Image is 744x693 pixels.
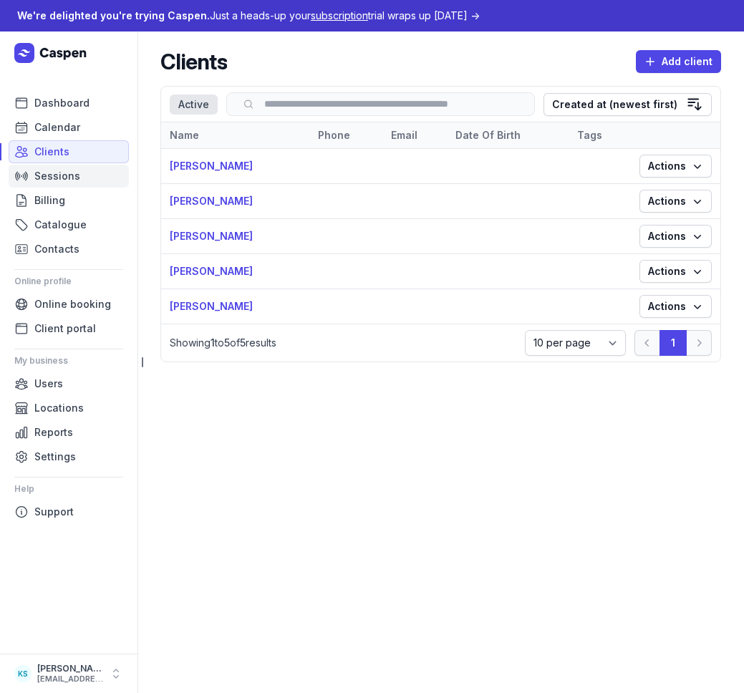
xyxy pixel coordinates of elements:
[37,674,103,684] div: [EMAIL_ADDRESS][DOMAIN_NAME]
[639,190,712,213] button: Actions
[648,263,703,280] span: Actions
[240,336,246,349] span: 5
[34,216,87,233] span: Catalogue
[14,349,123,372] div: My business
[17,9,210,21] span: We're delighted you're trying Caspen.
[648,157,703,175] span: Actions
[382,122,447,149] th: Email
[34,399,84,417] span: Locations
[311,9,368,21] span: subscription
[34,143,69,160] span: Clients
[170,195,253,207] a: [PERSON_NAME]
[17,7,480,24] div: Just a heads-up your trial wraps up [DATE] →
[552,96,677,113] div: Created at (newest first)
[170,336,516,350] p: Showing to of results
[644,53,712,70] span: Add client
[648,298,703,315] span: Actions
[37,663,103,674] div: [PERSON_NAME]
[543,93,712,116] button: Created at (newest first)
[14,478,123,500] div: Help
[34,168,80,185] span: Sessions
[211,336,215,349] span: 1
[160,49,227,74] h2: Clients
[224,336,230,349] span: 5
[447,122,569,149] th: Date Of Birth
[639,155,712,178] button: Actions
[34,448,76,465] span: Settings
[660,330,687,356] button: 1
[34,320,96,337] span: Client portal
[309,122,382,149] th: Phone
[639,225,712,248] button: Actions
[34,119,80,136] span: Calendar
[170,230,253,242] a: [PERSON_NAME]
[34,296,111,313] span: Online booking
[161,122,309,149] th: Name
[634,330,712,356] nav: Pagination
[648,193,703,210] span: Actions
[636,50,721,73] button: Add client
[639,295,712,318] button: Actions
[34,241,79,258] span: Contacts
[569,122,631,149] th: Tags
[18,665,28,682] span: KS
[170,265,253,277] a: [PERSON_NAME]
[170,160,253,172] a: [PERSON_NAME]
[170,94,218,115] div: Active
[170,300,253,312] a: [PERSON_NAME]
[170,94,218,115] nav: Tabs
[34,94,90,112] span: Dashboard
[648,228,703,245] span: Actions
[639,260,712,283] button: Actions
[34,424,73,441] span: Reports
[34,503,74,520] span: Support
[34,375,63,392] span: Users
[14,270,123,293] div: Online profile
[34,192,65,209] span: Billing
